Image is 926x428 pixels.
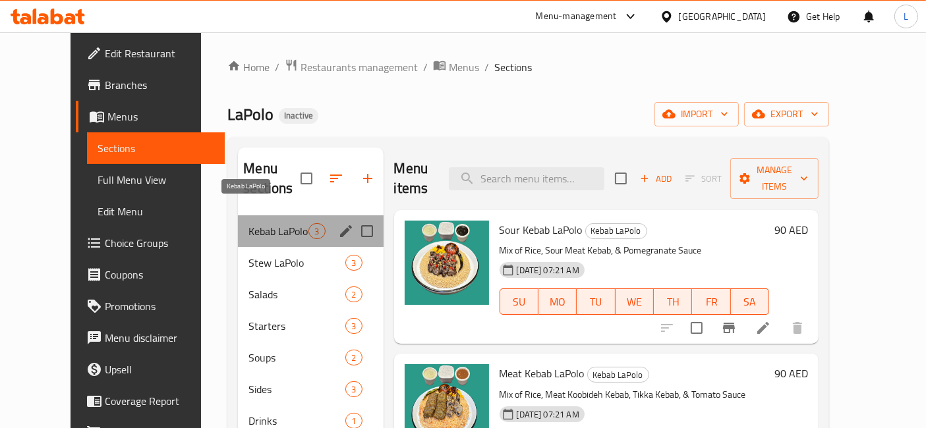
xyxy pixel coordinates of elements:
[538,288,577,315] button: MO
[659,292,687,311] span: TH
[345,381,362,397] div: items
[308,223,325,239] div: items
[285,59,418,76] a: Restaurants management
[238,342,383,373] div: Soups2
[105,267,215,282] span: Coupons
[346,320,361,333] span: 3
[774,221,808,239] h6: 90 AED
[76,322,225,354] a: Menu disclaimer
[774,364,808,383] h6: 90 AED
[744,102,829,126] button: export
[697,292,725,311] span: FR
[105,77,215,93] span: Branches
[345,286,362,302] div: items
[248,223,308,239] span: Kebab LaPolo
[607,165,635,192] span: Select section
[87,196,225,227] a: Edit Menu
[248,286,345,302] span: Salads
[105,393,215,409] span: Coverage Report
[76,259,225,290] a: Coupons
[755,106,819,122] span: export
[731,288,769,315] button: SA
[782,312,813,344] button: delete
[433,59,479,76] a: Menus
[544,292,571,311] span: MO
[500,220,583,240] span: Sour Kebab LaPolo
[98,203,215,219] span: Edit Menu
[87,132,225,164] a: Sections
[76,227,225,259] a: Choice Groups
[248,381,345,397] span: Sides
[345,318,362,334] div: items
[238,310,383,342] div: Starters3
[449,59,479,75] span: Menus
[107,109,215,124] span: Menus
[227,59,829,76] nav: breadcrumb
[238,373,383,405] div: Sides3
[755,320,771,336] a: Edit menu item
[105,45,215,61] span: Edit Restaurant
[98,172,215,188] span: Full Menu View
[238,247,383,279] div: Stew LaPolo3
[500,242,770,259] p: Mix of Rice, Sour Meat Kebab, & Pomegranate Sauce
[500,363,585,383] span: Meat Kebab LaPolo
[309,225,324,238] span: 3
[679,9,766,24] div: [GEOGRAPHIC_DATA]
[105,330,215,346] span: Menu disclaimer
[76,385,225,417] a: Coverage Report
[621,292,649,311] span: WE
[585,223,647,239] div: Kebab LaPolo
[677,169,730,189] span: Select section first
[105,235,215,251] span: Choice Groups
[683,314,710,342] span: Select to update
[405,221,489,305] img: Sour Kebab LaPolo
[76,101,225,132] a: Menus
[345,255,362,271] div: items
[654,102,739,126] button: import
[76,354,225,385] a: Upsell
[76,290,225,322] a: Promotions
[346,383,361,396] span: 3
[345,350,362,365] div: items
[638,171,674,186] span: Add
[105,361,215,377] span: Upsell
[536,9,617,24] div: Menu-management
[635,169,677,189] button: Add
[511,408,585,421] span: [DATE] 07:21 AM
[76,38,225,69] a: Edit Restaurant
[577,288,615,315] button: TU
[692,288,730,315] button: FR
[105,298,215,314] span: Promotions
[227,99,274,129] span: LaPolo
[248,350,345,365] div: Soups
[346,352,361,364] span: 2
[279,110,318,121] span: Inactive
[500,288,538,315] button: SU
[238,279,383,310] div: Salads2
[275,59,279,75] li: /
[494,59,532,75] span: Sections
[586,223,647,238] span: Kebab LaPolo
[336,221,356,241] button: edit
[506,292,533,311] span: SU
[243,159,300,198] h2: Menu sections
[301,59,418,75] span: Restaurants management
[248,255,345,271] span: Stew LaPolo
[279,108,318,124] div: Inactive
[238,215,383,247] div: Kebab LaPolo3edit
[449,167,604,190] input: search
[741,162,808,195] span: Manage items
[500,387,770,403] p: Mix of Rice, Meat Koobideh Kebab, Tikka Kebab, & Tomato Sauce
[293,165,320,192] span: Select all sections
[665,106,728,122] span: import
[346,257,361,269] span: 3
[76,69,225,101] a: Branches
[511,264,585,277] span: [DATE] 07:21 AM
[423,59,428,75] li: /
[616,288,654,315] button: WE
[320,163,352,194] span: Sort sections
[736,292,764,311] span: SA
[587,367,649,383] div: Kebab LaPolo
